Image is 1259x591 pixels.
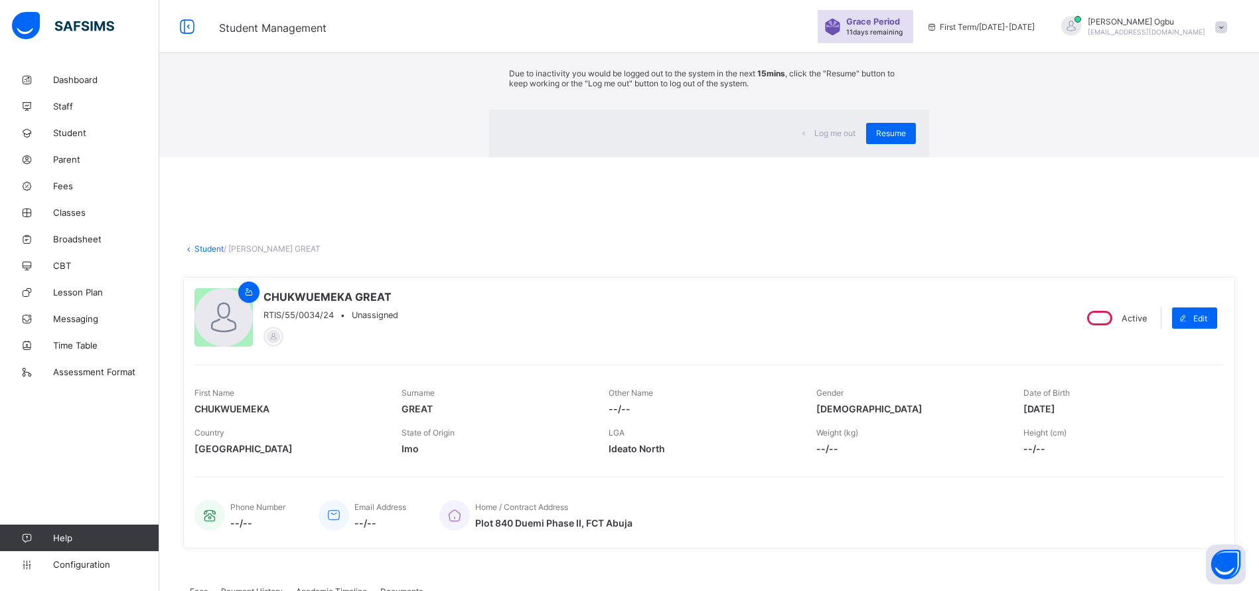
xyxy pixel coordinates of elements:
span: --/-- [354,517,406,529]
span: Height (cm) [1023,428,1067,438]
span: Active [1122,313,1147,323]
a: Student [194,244,224,254]
span: --/-- [609,403,796,414]
span: Assessment Format [53,367,159,377]
span: LGA [609,428,625,438]
span: / [PERSON_NAME] GREAT [224,244,321,254]
div: AnnOgbu [1048,16,1234,38]
span: Student [53,127,159,138]
span: Date of Birth [1023,388,1070,398]
span: Imo [402,443,589,454]
span: Gender [816,388,844,398]
span: Weight (kg) [816,428,858,438]
span: Broadsheet [53,234,159,244]
span: Phone Number [230,502,285,512]
strong: 15mins [757,68,785,78]
span: Edit [1193,313,1207,323]
span: --/-- [816,443,1003,454]
span: State of Origin [402,428,455,438]
span: [PERSON_NAME] Ogbu [1088,17,1205,27]
div: • [263,310,398,320]
button: Open asap [1206,545,1246,584]
span: Configuration [53,559,159,570]
p: Due to inactivity you would be logged out to the system in the next , click the "Resume" button t... [509,68,910,88]
span: Log me out [814,128,855,138]
span: [EMAIL_ADDRESS][DOMAIN_NAME] [1088,28,1205,36]
span: session/term information [926,22,1035,32]
span: CHUKWUEMEKA GREAT [263,290,398,303]
span: Surname [402,388,435,398]
span: GREAT [402,403,589,414]
span: Other Name [609,388,653,398]
span: --/-- [230,517,285,529]
span: Classes [53,207,159,218]
span: Ideato North [609,443,796,454]
img: safsims [12,12,114,40]
img: sticker-purple.71386a28dfed39d6af7621340158ba97.svg [824,19,841,35]
span: Country [194,428,224,438]
span: Time Table [53,340,159,351]
span: Home / Contract Address [475,502,568,512]
span: First Name [194,388,234,398]
span: CBT [53,260,159,271]
span: [GEOGRAPHIC_DATA] [194,443,382,454]
span: [DATE] [1023,403,1211,414]
span: Plot 840 Duemi Phase II, FCT Abuja [475,517,632,529]
span: Staff [53,101,159,112]
span: Student Management [219,21,327,35]
span: Resume [876,128,906,138]
span: CHUKWUEMEKA [194,403,382,414]
span: Help [53,533,159,543]
span: [DEMOGRAPHIC_DATA] [816,403,1003,414]
span: RTIS/55/0034/24 [263,310,334,320]
span: 11 days remaining [846,28,903,36]
span: Messaging [53,313,159,324]
span: Parent [53,154,159,165]
span: Unassigned [352,310,398,320]
span: Grace Period [846,17,900,27]
span: Fees [53,181,159,191]
span: Dashboard [53,74,159,85]
span: --/-- [1023,443,1211,454]
span: Email Address [354,502,406,512]
span: Lesson Plan [53,287,159,297]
